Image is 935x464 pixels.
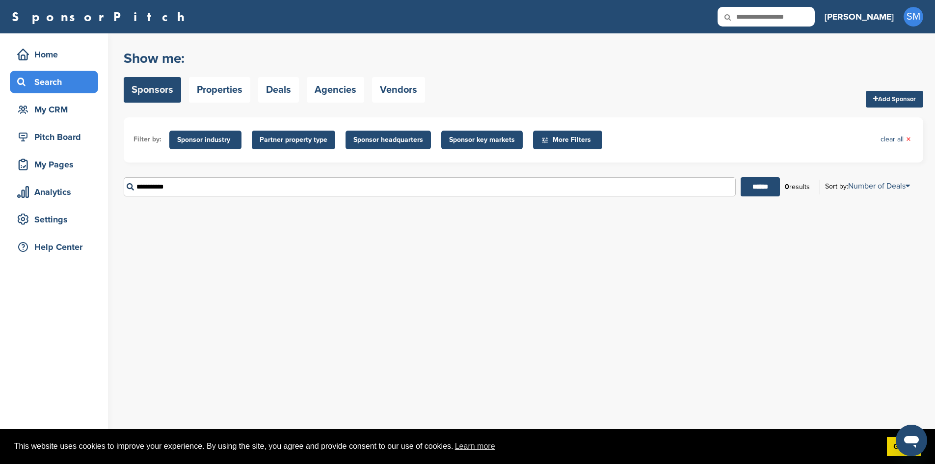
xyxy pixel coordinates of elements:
div: Help Center [15,238,98,256]
span: Partner property type [260,135,327,145]
a: Number of Deals [848,181,910,191]
li: Filter by: [134,134,161,145]
div: My CRM [15,101,98,118]
span: Sponsor headquarters [353,135,423,145]
a: Settings [10,208,98,231]
span: This website uses cookies to improve your experience. By using the site, you agree and provide co... [14,439,879,454]
span: More Filters [541,135,597,145]
a: Properties [189,77,250,103]
a: Help Center [10,236,98,258]
a: learn more about cookies [454,439,497,454]
h2: Show me: [124,50,425,67]
h3: [PERSON_NAME] [825,10,894,24]
a: [PERSON_NAME] [825,6,894,27]
div: Settings [15,211,98,228]
a: My Pages [10,153,98,176]
div: Analytics [15,183,98,201]
a: Add Sponsor [866,91,923,108]
a: Sponsors [124,77,181,103]
b: 0 [785,183,789,191]
div: Pitch Board [15,128,98,146]
span: × [906,134,911,145]
span: SM [904,7,923,27]
a: My CRM [10,98,98,121]
div: My Pages [15,156,98,173]
a: Agencies [307,77,364,103]
a: Analytics [10,181,98,203]
a: SponsorPitch [12,10,191,23]
a: clear all× [881,134,911,145]
a: Home [10,43,98,66]
span: Sponsor industry [177,135,234,145]
a: Pitch Board [10,126,98,148]
span: Sponsor key markets [449,135,515,145]
div: Search [15,73,98,91]
a: dismiss cookie message [887,437,921,457]
div: results [780,179,815,195]
a: Vendors [372,77,425,103]
a: Search [10,71,98,93]
iframe: Button to launch messaging window [896,425,927,456]
div: Sort by: [825,182,910,190]
a: Deals [258,77,299,103]
div: Home [15,46,98,63]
